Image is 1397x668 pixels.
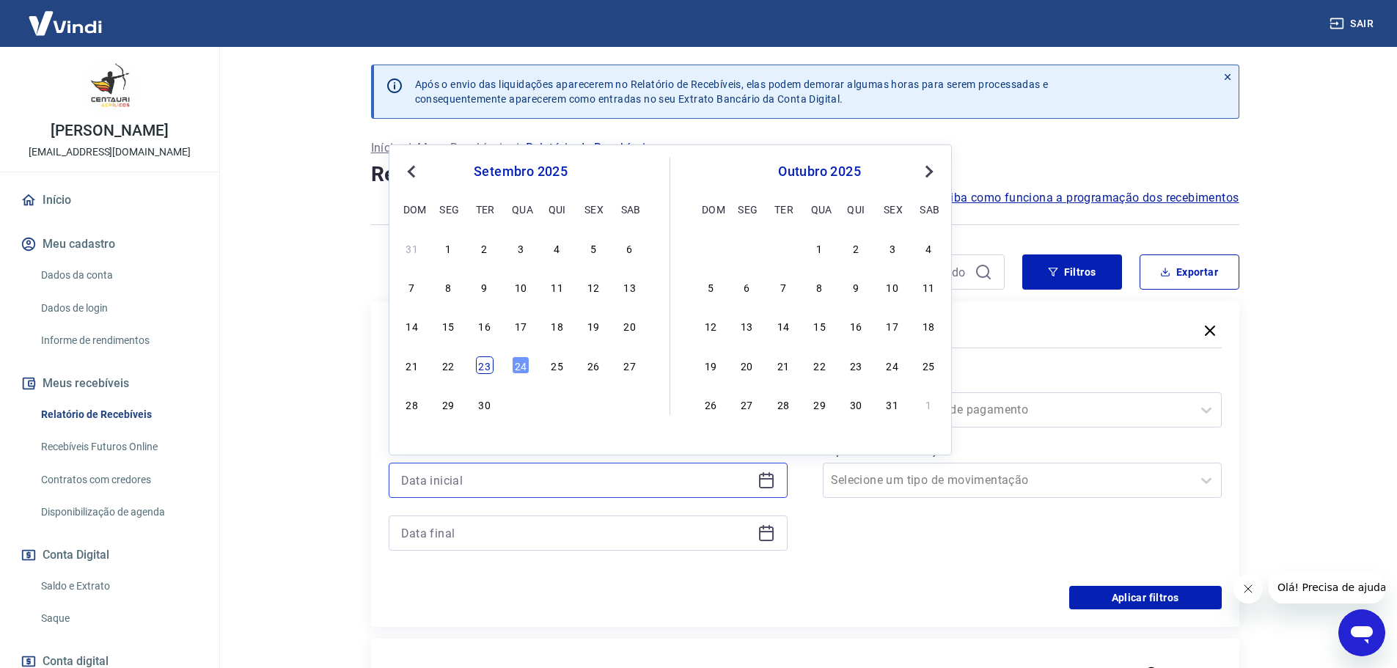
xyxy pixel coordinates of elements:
[884,395,901,413] div: Choose sexta-feira, 31 de outubro de 2025
[35,400,202,430] a: Relatório de Recebíveis
[476,395,494,413] div: Choose terça-feira, 30 de setembro de 2025
[811,278,829,296] div: Choose quarta-feira, 8 de outubro de 2025
[584,356,602,374] div: Choose sexta-feira, 26 de setembro de 2025
[847,239,865,257] div: Choose quinta-feira, 2 de outubro de 2025
[621,239,639,257] div: Choose sábado, 6 de setembro de 2025
[476,239,494,257] div: Choose terça-feira, 2 de setembro de 2025
[81,59,139,117] img: dd6b44d6-53e7-4c2f-acc0-25087f8ca7ac.jpeg
[512,239,529,257] div: Choose quarta-feira, 3 de setembro de 2025
[9,10,123,22] span: Olá! Precisa de ajuda?
[700,237,939,414] div: month 2025-10
[584,239,602,257] div: Choose sexta-feira, 5 de setembro de 2025
[371,139,400,157] a: Início
[415,77,1049,106] p: Após o envio das liquidações aparecerem no Relatório de Recebíveis, elas podem demorar algumas ho...
[702,317,719,334] div: Choose domingo, 12 de outubro de 2025
[774,356,792,374] div: Choose terça-feira, 21 de outubro de 2025
[847,356,865,374] div: Choose quinta-feira, 23 de outubro de 2025
[476,317,494,334] div: Choose terça-feira, 16 de setembro de 2025
[884,278,901,296] div: Choose sexta-feira, 10 de outubro de 2025
[920,317,937,334] div: Choose sábado, 18 de outubro de 2025
[774,278,792,296] div: Choose terça-feira, 7 de outubro de 2025
[476,278,494,296] div: Choose terça-feira, 9 de setembro de 2025
[826,442,1219,460] label: Tipo de Movimentação
[1069,586,1222,609] button: Aplicar filtros
[401,237,640,414] div: month 2025-09
[884,200,901,218] div: sex
[738,278,755,296] div: Choose segunda-feira, 6 de outubro de 2025
[18,539,202,571] button: Conta Digital
[738,317,755,334] div: Choose segunda-feira, 13 de outubro de 2025
[35,465,202,495] a: Contratos com credores
[584,317,602,334] div: Choose sexta-feira, 19 de setembro de 2025
[439,356,457,374] div: Choose segunda-feira, 22 de setembro de 2025
[1233,574,1263,603] iframe: Fechar mensagem
[1269,571,1385,603] iframe: Mensagem da empresa
[549,278,566,296] div: Choose quinta-feira, 11 de setembro de 2025
[403,200,421,218] div: dom
[847,200,865,218] div: qui
[526,139,652,157] p: Relatório de Recebíveis
[811,395,829,413] div: Choose quarta-feira, 29 de outubro de 2025
[702,395,719,413] div: Choose domingo, 26 de outubro de 2025
[549,239,566,257] div: Choose quinta-feira, 4 de setembro de 2025
[512,356,529,374] div: Choose quarta-feira, 24 de setembro de 2025
[18,184,202,216] a: Início
[847,317,865,334] div: Choose quinta-feira, 16 de outubro de 2025
[476,200,494,218] div: ter
[403,163,420,180] button: Previous Month
[549,317,566,334] div: Choose quinta-feira, 18 de setembro de 2025
[1338,609,1385,656] iframe: Botão para abrir a janela de mensagens
[35,432,202,462] a: Recebíveis Futuros Online
[403,395,421,413] div: Choose domingo, 28 de setembro de 2025
[621,278,639,296] div: Choose sábado, 13 de setembro de 2025
[738,239,755,257] div: Choose segunda-feira, 29 de setembro de 2025
[18,228,202,260] button: Meu cadastro
[35,293,202,323] a: Dados de login
[35,603,202,634] a: Saque
[439,395,457,413] div: Choose segunda-feira, 29 de setembro de 2025
[512,200,529,218] div: qua
[920,356,937,374] div: Choose sábado, 25 de outubro de 2025
[403,317,421,334] div: Choose domingo, 14 de setembro de 2025
[549,356,566,374] div: Choose quinta-feira, 25 de setembro de 2025
[811,317,829,334] div: Choose quarta-feira, 15 de outubro de 2025
[702,356,719,374] div: Choose domingo, 19 de outubro de 2025
[738,395,755,413] div: Choose segunda-feira, 27 de outubro de 2025
[774,317,792,334] div: Choose terça-feira, 14 de outubro de 2025
[51,123,168,139] p: [PERSON_NAME]
[920,239,937,257] div: Choose sábado, 4 de outubro de 2025
[35,326,202,356] a: Informe de rendimentos
[700,163,939,180] div: outubro 2025
[920,278,937,296] div: Choose sábado, 11 de outubro de 2025
[621,395,639,413] div: Choose sábado, 4 de outubro de 2025
[811,356,829,374] div: Choose quarta-feira, 22 de outubro de 2025
[514,139,519,157] p: /
[811,200,829,218] div: qua
[621,317,639,334] div: Choose sábado, 20 de setembro de 2025
[406,139,411,157] p: /
[774,395,792,413] div: Choose terça-feira, 28 de outubro de 2025
[439,200,457,218] div: seg
[584,278,602,296] div: Choose sexta-feira, 12 de setembro de 2025
[417,139,508,157] p: Meus Recebíveis
[476,356,494,374] div: Choose terça-feira, 23 de setembro de 2025
[439,239,457,257] div: Choose segunda-feira, 1 de setembro de 2025
[920,200,937,218] div: sab
[774,239,792,257] div: Choose terça-feira, 30 de setembro de 2025
[1327,10,1379,37] button: Sair
[35,497,202,527] a: Disponibilização de agenda
[811,239,829,257] div: Choose quarta-feira, 1 de outubro de 2025
[920,395,937,413] div: Choose sábado, 1 de novembro de 2025
[738,356,755,374] div: Choose segunda-feira, 20 de outubro de 2025
[920,163,938,180] button: Next Month
[738,200,755,218] div: seg
[936,189,1239,207] a: Saiba como funciona a programação dos recebimentos
[403,278,421,296] div: Choose domingo, 7 de setembro de 2025
[621,200,639,218] div: sab
[884,239,901,257] div: Choose sexta-feira, 3 de outubro de 2025
[549,200,566,218] div: qui
[35,571,202,601] a: Saldo e Extrato
[847,278,865,296] div: Choose quinta-feira, 9 de outubro de 2025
